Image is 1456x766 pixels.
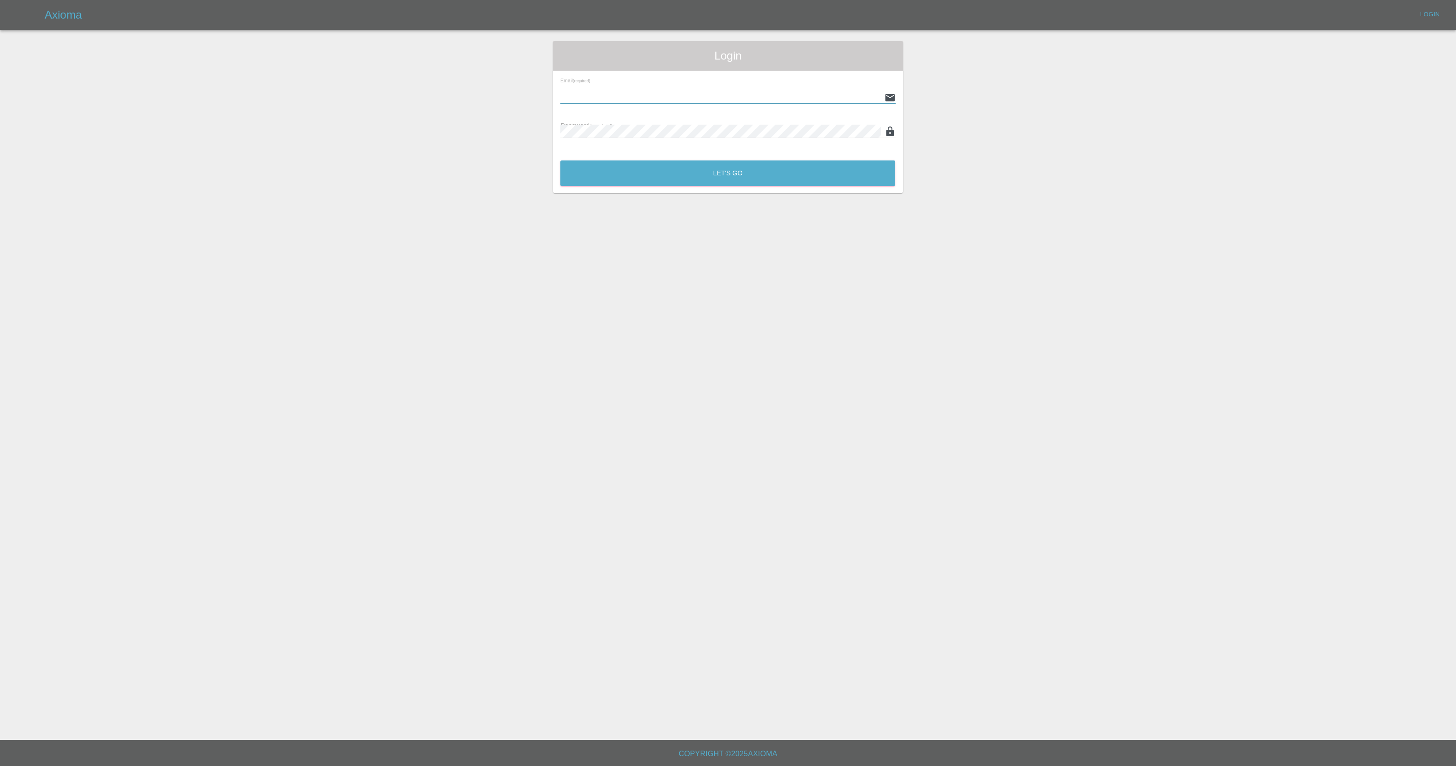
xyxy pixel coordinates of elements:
[560,78,590,83] span: Email
[1415,7,1445,22] a: Login
[590,123,613,129] small: (required)
[45,7,82,22] h5: Axioma
[560,122,612,129] span: Password
[7,747,1449,760] h6: Copyright © 2025 Axioma
[560,160,895,186] button: Let's Go
[560,48,895,63] span: Login
[573,79,590,83] small: (required)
